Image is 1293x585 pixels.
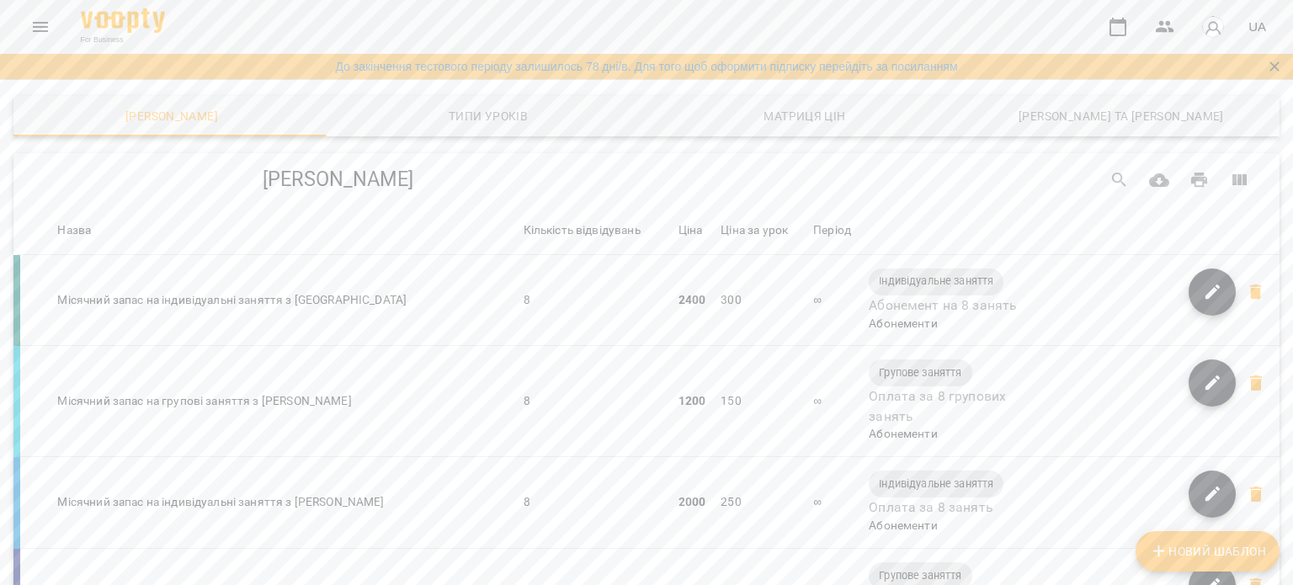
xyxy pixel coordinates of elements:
[1139,160,1179,200] button: Завантажити CSV
[1136,531,1280,572] button: Новий Шаблон
[54,457,519,549] td: Місячний запас на індивідуальні заняття з [PERSON_NAME]
[721,221,788,241] div: Ціна за урок
[678,221,715,241] span: Ціна
[717,346,810,457] td: 150
[1236,272,1276,312] span: Ви впевнені, що хочете видалити Місячний запас на індивідуальні заняття з Дариною?
[869,568,971,583] span: Групове заняття
[520,457,675,549] td: 8
[813,221,862,241] span: Період
[810,457,865,549] td: ∞
[1248,18,1266,35] span: UA
[678,293,706,306] b: 2400
[717,457,810,549] td: 250
[869,365,971,380] span: Групове заняття
[13,153,1280,207] div: Table Toolbar
[1201,15,1225,39] img: avatar_s.png
[678,394,706,407] b: 1200
[524,221,641,241] div: Кількість відвідувань
[810,255,865,346] td: ∞
[869,476,1003,492] span: Індивідуальне заняття
[657,106,953,126] span: Матриця цін
[1263,55,1286,78] button: Закрити сповіщення
[1099,160,1140,200] button: Search
[340,106,636,126] span: Типи уроків
[54,346,519,457] td: Місячний запас на групові заняття з [PERSON_NAME]
[869,497,1037,518] p: Оплата за 8 занять
[813,221,851,241] div: Sort
[813,221,851,241] div: Період
[520,255,675,346] td: 8
[678,221,703,241] div: Ціна
[678,221,703,241] div: Sort
[34,167,641,193] h5: [PERSON_NAME]
[869,274,1003,289] span: Індивідуальне заняття
[81,35,165,45] span: For Business
[24,106,320,126] span: [PERSON_NAME]
[869,426,1276,443] div: Абонементи
[520,346,675,457] td: 8
[721,221,806,241] span: Ціна за урок
[1149,541,1266,561] span: Новий Шаблон
[973,106,1269,126] span: [PERSON_NAME] та [PERSON_NAME]
[81,8,165,33] img: Voopty Logo
[524,221,672,241] span: Кількість відвідувань
[869,295,1037,316] p: Абонемент на 8 занять
[869,386,1037,426] p: Оплата за 8 групових занять
[721,221,788,241] div: Sort
[678,495,706,508] b: 2000
[1242,11,1273,42] button: UA
[1236,363,1276,403] span: Ви впевнені, що хочете видалити Місячний запас на групові заняття з Олегом?
[1179,160,1220,200] button: Друк
[20,7,61,47] button: Menu
[524,221,641,241] div: Sort
[57,221,91,241] div: Назва
[57,221,516,241] span: Назва
[810,346,865,457] td: ∞
[54,255,519,346] td: Місячний запас на індивідуальні заняття з [GEOGRAPHIC_DATA]
[869,518,1276,534] div: Абонементи
[1219,160,1259,200] button: View Columns
[335,58,957,75] a: До закінчення тестового періоду залишилось 78 дні/в. Для того щоб оформити підписку перейдіть за ...
[717,255,810,346] td: 300
[1236,474,1276,514] span: Ви впевнені, що хочете видалити Місячний запас на індивідуальні заняття з Олегом?
[57,221,91,241] div: Sort
[869,316,1276,332] div: Абонементи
